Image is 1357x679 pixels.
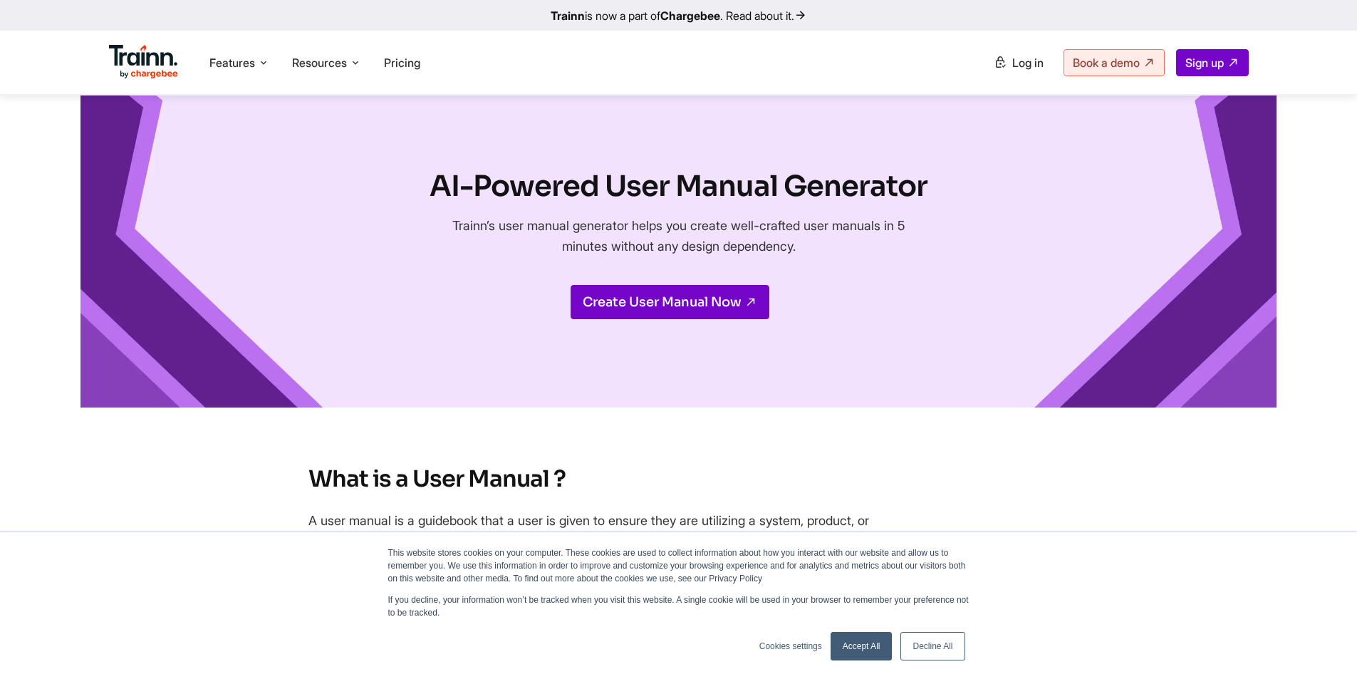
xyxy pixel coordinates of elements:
[388,546,969,585] p: This website stores cookies on your computer. These cookies are used to collect information about...
[571,285,769,319] a: Create User Manual Now
[209,55,255,71] span: Features
[292,55,347,71] span: Resources
[388,594,969,619] p: If you decline, your information won’t be tracked when you visit this website. A single cookie wi...
[308,465,1049,494] h2: What is a User Manual ?
[660,9,720,23] b: Chargebee
[308,512,907,584] p: A user manual is a guidebook that a user is given to ensure they are utilizing a system, product,...
[551,9,585,23] b: Trainn
[1064,49,1165,76] a: Book a demo
[1176,49,1249,76] a: Sign up
[1012,56,1044,70] span: Log in
[384,56,420,70] a: Pricing
[759,640,822,653] a: Cookies settings
[831,632,893,660] a: Accept All
[1185,56,1224,70] span: Sign up
[900,632,965,660] a: Decline All
[109,45,179,79] img: Trainn Logo
[430,167,927,207] h1: AI-Powered User Manual Generator
[1073,56,1140,70] span: Book a demo
[985,50,1052,76] a: Log in
[440,215,917,256] p: Trainn’s user manual generator helps you create well-crafted user manuals in 5 minutes without an...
